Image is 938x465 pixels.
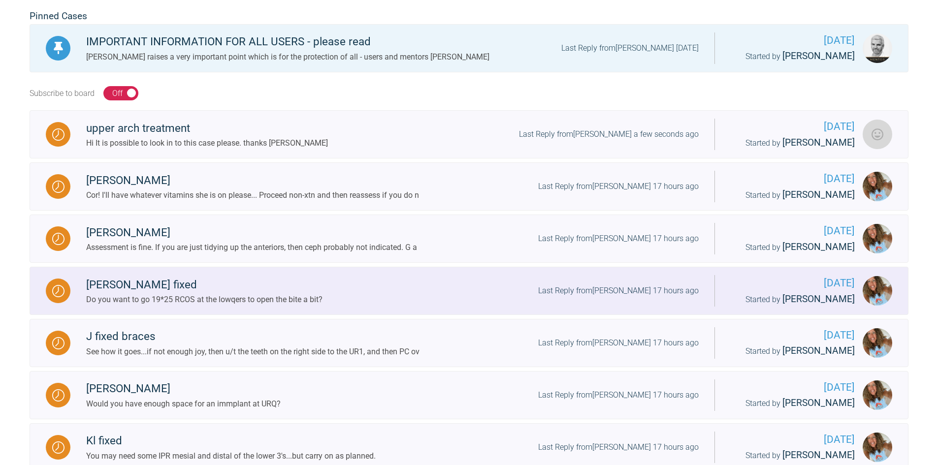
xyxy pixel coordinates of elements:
[731,343,855,359] div: Started by
[86,345,420,358] div: See how it goes...if not enough joy, then u/t the teeth on the right side to the UR1, and then PC ov
[782,241,855,252] span: [PERSON_NAME]
[30,319,908,367] a: WaitingJ fixed bracesSee how it goes...if not enough joy, then u/t the teeth on the right side to...
[538,337,699,349] div: Last Reply from [PERSON_NAME] 17 hours ago
[731,223,855,239] span: [DATE]
[30,371,908,419] a: Waiting[PERSON_NAME]Would you have enough space for an immplant at URQ?Last Reply from[PERSON_NAM...
[782,345,855,356] span: [PERSON_NAME]
[782,293,855,305] span: [PERSON_NAME]
[30,110,908,158] a: Waitingupper arch treatmentHi It is possible to look in to this case please. thanks [PERSON_NAME]...
[731,49,855,64] div: Started by
[731,448,855,463] div: Started by
[52,389,65,402] img: Waiting
[863,328,892,358] img: Rebecca Lynne Williams
[538,389,699,402] div: Last Reply from [PERSON_NAME] 17 hours ago
[782,137,855,148] span: [PERSON_NAME]
[863,380,892,410] img: Rebecca Lynne Williams
[731,171,855,187] span: [DATE]
[731,292,855,307] div: Started by
[863,172,892,201] img: Rebecca Lynne Williams
[86,293,323,306] div: Do you want to go 19*25 RCOS at the lowqers to open the bite a bit?
[731,187,855,203] div: Started by
[731,327,855,343] span: [DATE]
[863,224,892,253] img: Rebecca Lynne Williams
[863,433,892,462] img: Rebecca Lynne Williams
[86,328,420,345] div: J fixed braces
[782,397,855,408] span: [PERSON_NAME]
[538,441,699,454] div: Last Reply from [PERSON_NAME] 17 hours ago
[538,180,699,193] div: Last Reply from [PERSON_NAME] 17 hours ago
[782,189,855,200] span: [PERSON_NAME]
[86,137,328,150] div: Hi It is possible to look in to this case please. thanks [PERSON_NAME]
[86,398,281,410] div: Would you have enough space for an immplant at URQ?
[30,162,908,211] a: Waiting[PERSON_NAME]Cor! I'll have whatever vitamins she is on please... Proceed non-xtn and then...
[86,172,419,189] div: [PERSON_NAME]
[86,432,376,450] div: Kl fixed
[30,24,908,72] a: PinnedIMPORTANT INFORMATION FOR ALL USERS - please read[PERSON_NAME] raises a very important poin...
[731,432,855,448] span: [DATE]
[52,42,65,54] img: Pinned
[782,50,855,62] span: [PERSON_NAME]
[863,33,892,63] img: Ross Hobson
[86,380,281,398] div: [PERSON_NAME]
[561,42,699,55] div: Last Reply from [PERSON_NAME] [DATE]
[731,32,855,49] span: [DATE]
[86,51,489,63] div: [PERSON_NAME] raises a very important point which is for the protection of all - users and mentor...
[52,285,65,297] img: Waiting
[519,128,699,141] div: Last Reply from [PERSON_NAME] a few seconds ago
[86,224,417,242] div: [PERSON_NAME]
[30,215,908,263] a: Waiting[PERSON_NAME]Assessment is fine. If you are just tidying up the anteriors, then ceph proba...
[86,120,328,137] div: upper arch treatment
[863,276,892,306] img: Rebecca Lynne Williams
[30,9,908,24] h2: Pinned Cases
[52,441,65,454] img: Waiting
[863,120,892,149] img: Jigna Joshi
[731,275,855,291] span: [DATE]
[52,233,65,245] img: Waiting
[731,135,855,151] div: Started by
[782,449,855,461] span: [PERSON_NAME]
[86,189,419,202] div: Cor! I'll have whatever vitamins she is on please... Proceed non-xtn and then reassess if you do n
[86,450,376,463] div: You may need some IPR mesial and distal of the lower 3's...but carry on as planned.
[30,87,95,100] div: Subscribe to board
[538,284,699,297] div: Last Reply from [PERSON_NAME] 17 hours ago
[52,181,65,193] img: Waiting
[731,379,855,396] span: [DATE]
[538,232,699,245] div: Last Reply from [PERSON_NAME] 17 hours ago
[30,267,908,315] a: Waiting[PERSON_NAME] fixedDo you want to go 19*25 RCOS at the lowqers to open the bite a bit?Last...
[52,128,65,141] img: Waiting
[731,240,855,255] div: Started by
[112,87,123,100] div: Off
[52,337,65,349] img: Waiting
[731,396,855,411] div: Started by
[86,241,417,254] div: Assessment is fine. If you are just tidying up the anteriors, then ceph probably not indicated. G a
[86,276,323,294] div: [PERSON_NAME] fixed
[731,119,855,135] span: [DATE]
[86,33,489,51] div: IMPORTANT INFORMATION FOR ALL USERS - please read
